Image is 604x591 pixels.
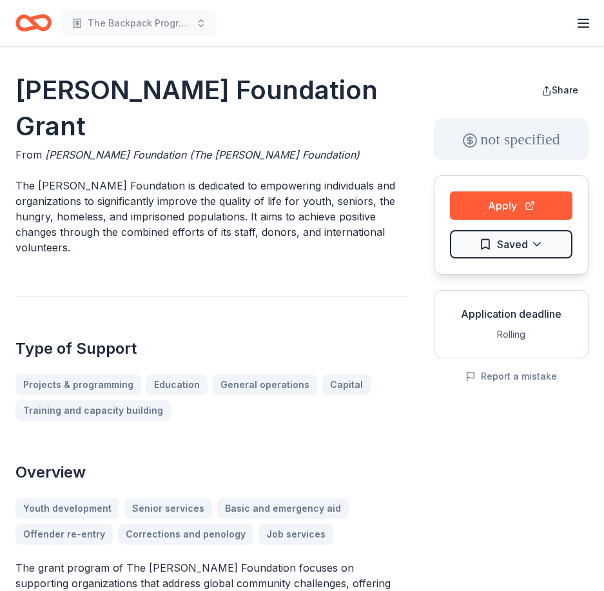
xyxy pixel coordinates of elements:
span: The Backpack Program [88,15,191,31]
h2: Overview [15,462,408,483]
div: not specified [434,119,589,160]
div: Rolling [445,327,578,342]
h2: Type of Support [15,338,408,359]
span: Share [552,84,578,95]
span: Saved [497,236,528,253]
a: General operations [213,374,317,395]
div: Application deadline [445,306,578,322]
a: Training and capacity building [15,400,171,421]
span: [PERSON_NAME] Foundation (The [PERSON_NAME] Foundation) [45,148,360,161]
button: Report a mistake [465,369,557,384]
h1: [PERSON_NAME] Foundation Grant [15,72,408,144]
p: The [PERSON_NAME] Foundation is dedicated to empowering individuals and organizations to signific... [15,178,408,255]
button: Share [531,77,589,103]
a: Capital [322,374,371,395]
button: Apply [450,191,572,220]
div: From [15,147,408,162]
button: Saved [450,230,572,258]
a: Home [15,8,52,38]
a: Projects & programming [15,374,141,395]
a: Education [146,374,208,395]
button: The Backpack Program [62,10,217,36]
